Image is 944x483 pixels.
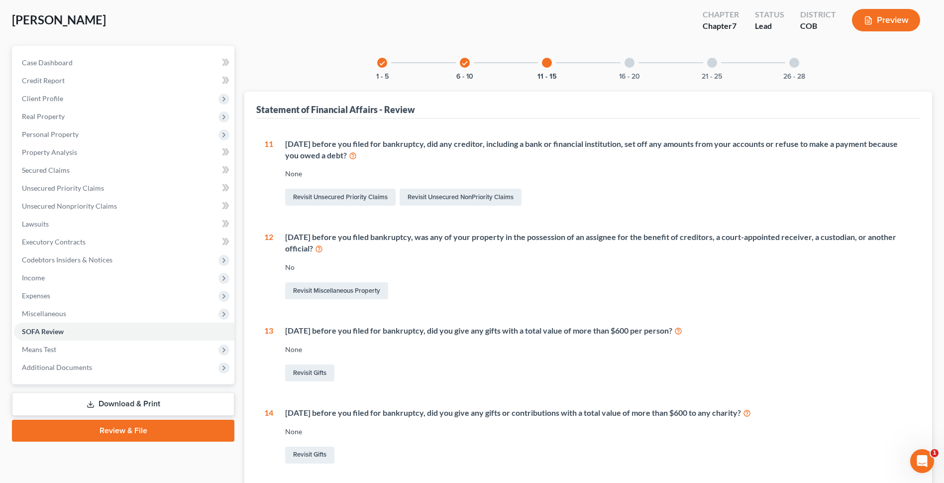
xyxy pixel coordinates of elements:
[400,189,522,206] a: Revisit Unsecured NonPriority Claims
[14,72,234,90] a: Credit Report
[12,392,234,416] a: Download & Print
[285,447,334,464] a: Revisit Gifts
[14,179,234,197] a: Unsecured Priority Claims
[264,325,273,383] div: 13
[285,427,912,437] div: None
[285,407,912,419] div: [DATE] before you filed for bankruptcy, did you give any gifts or contributions with a total valu...
[14,143,234,161] a: Property Analysis
[702,73,722,80] button: 21 - 25
[256,104,415,116] div: Statement of Financial Affairs - Review
[22,112,65,121] span: Real Property
[22,184,104,192] span: Unsecured Priority Claims
[537,73,557,80] button: 11 - 15
[22,309,66,318] span: Miscellaneous
[703,9,739,20] div: Chapter
[285,364,334,381] a: Revisit Gifts
[14,54,234,72] a: Case Dashboard
[931,449,939,457] span: 1
[852,9,920,31] button: Preview
[264,232,273,301] div: 12
[12,420,234,442] a: Review & File
[22,202,117,210] span: Unsecured Nonpriority Claims
[22,76,65,85] span: Credit Report
[619,73,640,80] button: 16 - 20
[910,449,934,473] iframe: Intercom live chat
[22,327,64,336] span: SOFA Review
[285,138,912,161] div: [DATE] before you filed for bankruptcy, did any creditor, including a bank or financial instituti...
[800,9,836,20] div: District
[22,255,112,264] span: Codebtors Insiders & Notices
[22,345,56,354] span: Means Test
[12,12,106,27] span: [PERSON_NAME]
[732,21,736,30] span: 7
[22,220,49,228] span: Lawsuits
[285,189,396,206] a: Revisit Unsecured Priority Claims
[755,9,784,20] div: Status
[285,262,912,272] div: No
[22,148,77,156] span: Property Analysis
[264,138,273,208] div: 11
[379,60,386,67] i: check
[376,73,389,80] button: 1 - 5
[14,161,234,179] a: Secured Claims
[22,130,79,138] span: Personal Property
[22,291,50,300] span: Expenses
[14,233,234,251] a: Executory Contracts
[800,20,836,32] div: COB
[461,60,468,67] i: check
[264,407,273,466] div: 14
[22,166,70,174] span: Secured Claims
[14,323,234,341] a: SOFA Review
[456,73,473,80] button: 6 - 10
[755,20,784,32] div: Lead
[285,169,912,179] div: None
[285,282,388,299] a: Revisit Miscellaneous Property
[22,94,63,103] span: Client Profile
[703,20,739,32] div: Chapter
[22,273,45,282] span: Income
[285,232,912,254] div: [DATE] before you filed bankruptcy, was any of your property in the possession of an assignee for...
[22,58,73,67] span: Case Dashboard
[22,363,92,371] span: Additional Documents
[783,73,805,80] button: 26 - 28
[14,197,234,215] a: Unsecured Nonpriority Claims
[285,325,912,337] div: [DATE] before you filed for bankruptcy, did you give any gifts with a total value of more than $6...
[14,215,234,233] a: Lawsuits
[285,345,912,355] div: None
[22,238,86,246] span: Executory Contracts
